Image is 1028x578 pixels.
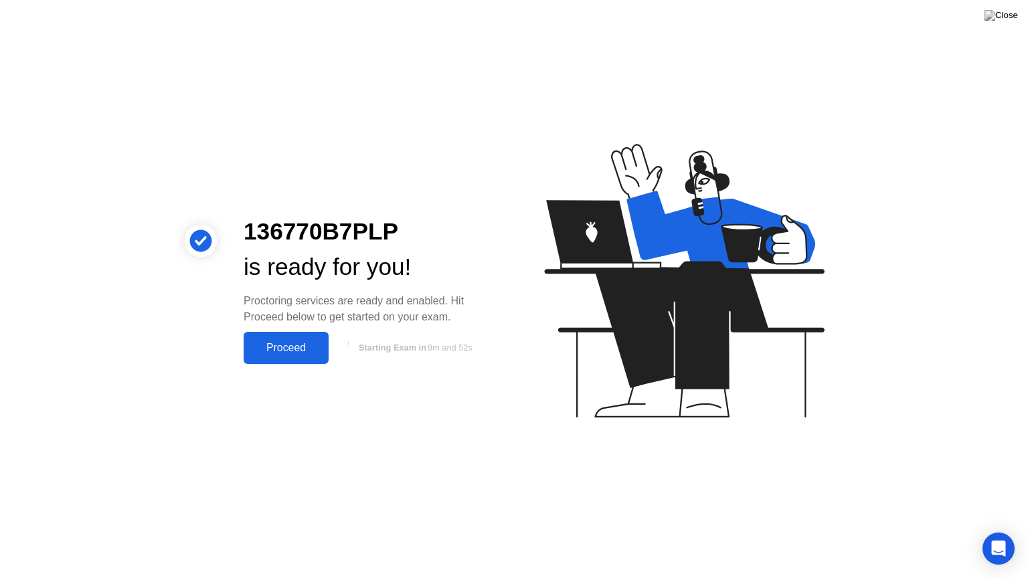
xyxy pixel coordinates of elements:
[428,343,473,353] span: 9m and 52s
[982,533,1015,565] div: Open Intercom Messenger
[335,335,493,361] button: Starting Exam in9m and 52s
[244,332,329,364] button: Proceed
[244,293,493,325] div: Proctoring services are ready and enabled. Hit Proceed below to get started on your exam.
[984,10,1018,21] img: Close
[244,214,493,250] div: 136770B7PLP
[248,342,325,354] div: Proceed
[244,250,493,285] div: is ready for you!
